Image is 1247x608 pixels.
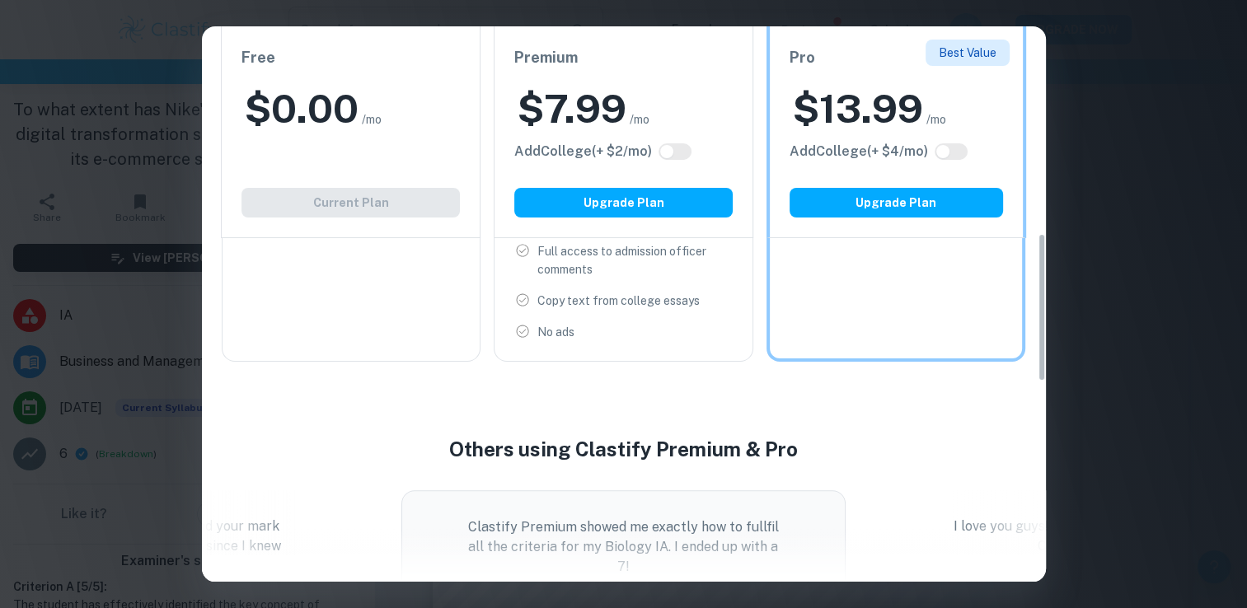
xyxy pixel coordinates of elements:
span: /mo [630,110,649,129]
p: Full access to admission officer comments [537,242,733,278]
span: /mo [362,110,382,129]
button: Upgrade Plan [790,188,1003,217]
h2: $ 13.99 [793,82,923,135]
h4: Others using Clastify Premium & Pro [202,434,1046,464]
button: Upgrade Plan [514,188,733,217]
h6: Free [241,46,460,69]
h6: Click to see all the additional College features. [514,142,652,161]
p: Copy text from college essays [537,292,700,310]
h6: Pro [790,46,1003,69]
p: Best Value [939,44,996,62]
h2: $ 0.00 [245,82,359,135]
h2: $ 7.99 [518,82,626,135]
h6: Premium [514,46,733,69]
h6: Click to see all the additional College features. [790,142,928,161]
p: No ads [537,323,574,341]
p: Clastify Premium showed me exactly how to fullfil all the criteria for my Biology IA. I ended up ... [468,517,779,577]
span: /mo [926,110,946,129]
